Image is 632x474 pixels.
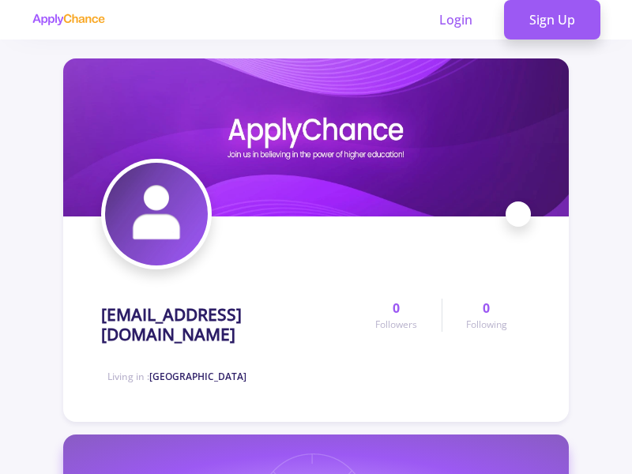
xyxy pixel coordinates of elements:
[101,305,352,344] h1: [EMAIL_ADDRESS][DOMAIN_NAME]
[466,318,507,332] span: Following
[149,370,246,383] span: [GEOGRAPHIC_DATA]
[393,299,400,318] span: 0
[375,318,417,332] span: Followers
[107,370,246,383] span: Living in :
[442,299,531,332] a: 0Following
[352,299,441,332] a: 0Followers
[32,13,105,26] img: applychance logo text only
[63,58,569,216] img: jbn_mahi@yahoo.comcover image
[105,163,208,265] img: jbn_mahi@yahoo.comavatar
[483,299,490,318] span: 0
